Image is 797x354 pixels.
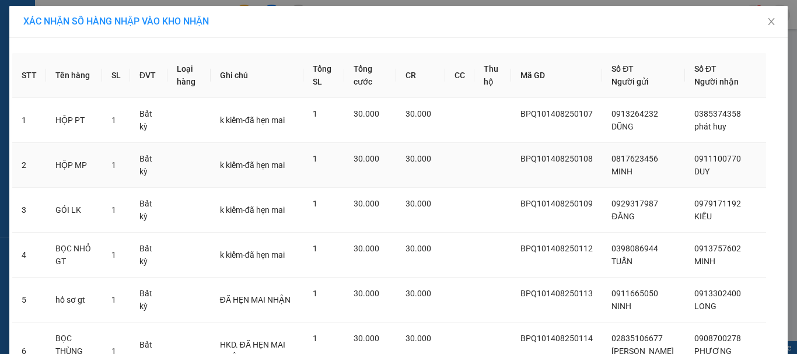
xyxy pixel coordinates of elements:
td: Bất kỳ [130,143,167,188]
span: BPQ101408250108 [520,154,593,163]
span: TUẤN [611,257,632,266]
span: XÁC NHẬN SỐ HÀNG NHẬP VÀO KHO NHẬN [23,16,209,27]
span: close [767,17,776,26]
td: HỘP PT [46,98,102,143]
span: 0979171192 [694,199,741,208]
span: k kiểm-đã hẹn mai [220,205,285,215]
span: MINH [611,167,632,176]
th: Tổng cước [344,53,396,98]
span: 30.000 [406,109,431,118]
th: ĐVT [130,53,167,98]
td: hồ sơ gt [46,278,102,323]
span: 30.000 [406,334,431,343]
span: 1 [313,289,317,298]
span: 02835106677 [611,334,663,343]
span: 0385374358 [694,109,741,118]
td: 2 [12,143,46,188]
span: k kiểm-đã hẹn mai [220,250,285,260]
span: 1 [111,160,116,170]
span: phát huy [694,122,726,131]
span: 30.000 [406,199,431,208]
th: CR [396,53,445,98]
td: 3 [12,188,46,233]
span: 30.000 [354,334,379,343]
td: Bất kỳ [130,188,167,233]
span: 1 [111,205,116,215]
span: BPQ101408250107 [520,109,593,118]
th: STT [12,53,46,98]
span: KIỀU [694,212,712,221]
span: 30.000 [354,199,379,208]
span: LONG [694,302,716,311]
td: Bất kỳ [130,98,167,143]
span: MINH [694,257,715,266]
span: BPQ101408250114 [520,334,593,343]
th: Thu hộ [474,53,512,98]
td: 4 [12,233,46,278]
span: 0913302400 [694,289,741,298]
span: ĐÃ HẸN MAI NHẬN [220,295,291,304]
th: Loại hàng [167,53,211,98]
td: HỘP MP [46,143,102,188]
th: Tổng SL [303,53,344,98]
td: Bất kỳ [130,278,167,323]
span: DŨNG [611,122,634,131]
span: 1 [111,250,116,260]
button: Close [755,6,788,38]
span: 1 [313,154,317,163]
span: 0817623456 [611,154,658,163]
span: 30.000 [354,109,379,118]
span: 30.000 [354,154,379,163]
span: 30.000 [354,289,379,298]
span: 30.000 [406,244,431,253]
span: 0398086944 [611,244,658,253]
span: BPQ101408250113 [520,289,593,298]
td: 5 [12,278,46,323]
span: Số ĐT [611,64,634,73]
span: 30.000 [406,154,431,163]
span: 30.000 [354,244,379,253]
span: BPQ101408250109 [520,199,593,208]
span: k kiểm-đã hẹn mai [220,115,285,125]
th: Mã GD [511,53,602,98]
span: k kiểm-đã hẹn mai [220,160,285,170]
span: 1 [313,334,317,343]
span: 1 [313,244,317,253]
span: Số ĐT [694,64,716,73]
th: SL [102,53,130,98]
span: NINH [611,302,631,311]
span: 1 [313,199,317,208]
span: 0929317987 [611,199,658,208]
th: Ghi chú [211,53,303,98]
th: CC [445,53,474,98]
span: 1 [111,295,116,304]
span: BPQ101408250112 [520,244,593,253]
span: 1 [313,109,317,118]
span: 0911665050 [611,289,658,298]
span: 0913757602 [694,244,741,253]
span: Người gửi [611,77,649,86]
td: Bất kỳ [130,233,167,278]
td: BỌC NHỎ GT [46,233,102,278]
span: 1 [111,115,116,125]
td: GÓI LK [46,188,102,233]
th: Tên hàng [46,53,102,98]
span: DUY [694,167,709,176]
td: 1 [12,98,46,143]
span: 30.000 [406,289,431,298]
span: 0911100770 [694,154,741,163]
span: 0908700278 [694,334,741,343]
span: Người nhận [694,77,739,86]
span: 0913264232 [611,109,658,118]
span: ĐĂNG [611,212,634,221]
